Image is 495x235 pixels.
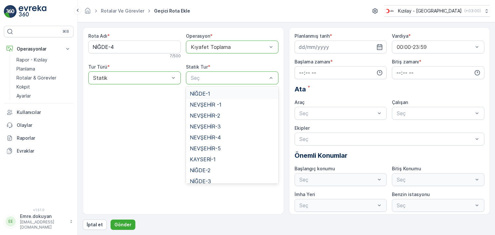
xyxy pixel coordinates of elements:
p: Kokpit [16,84,30,90]
label: Planlanmış tarih [295,33,330,39]
p: Seç [397,109,473,117]
p: Planlama [16,66,35,72]
p: Gönder [114,221,131,228]
p: 7 / 500 [170,53,181,59]
p: Olaylar [17,122,71,128]
a: Rotalar ve Görevler [101,8,144,14]
label: Vardiya [392,33,408,39]
span: NEVŞEHİR-2 [190,113,220,118]
label: Ekipler [295,125,310,131]
span: NİĞDE-2 [190,167,210,173]
button: İptal et [83,220,107,230]
input: dd/mm/yyyy [295,41,387,53]
p: Rapor - Kızılay [16,57,47,63]
p: Kızılay - [GEOGRAPHIC_DATA] [398,8,462,14]
label: Tur Türü [88,64,107,70]
button: Operasyonlar [4,42,73,55]
label: Benzin istasyonu [392,192,430,197]
button: Kızılay - [GEOGRAPHIC_DATA](+03:00) [384,5,490,17]
p: Evraklar [17,148,71,154]
p: Rotalar & Görevler [16,75,56,81]
img: logo [4,5,17,18]
label: Bitiş zamanı [392,59,419,64]
span: NİĞDE-3 [190,178,211,184]
a: Ana Sayfa [84,10,91,15]
a: Evraklar [4,145,73,157]
p: Önemli Konumlar [295,151,485,160]
span: v 1.51.0 [4,208,73,212]
span: Geçici Rota Ekle [153,8,191,14]
p: İptal et [87,221,103,228]
a: Olaylar [4,119,73,132]
label: Statik Tur [186,64,208,70]
span: KAYSERİ-1 [190,156,216,162]
label: Çalışan [392,99,408,105]
button: Gönder [111,220,135,230]
label: Operasyon [186,33,210,39]
p: Seç [299,109,376,117]
p: Kullanıcılar [17,109,71,116]
a: Planlama [14,64,73,73]
a: Kullanıcılar [4,106,73,119]
p: Ayarlar [16,93,31,99]
a: Kokpit [14,82,73,91]
span: NEVŞEHİR-4 [190,135,221,140]
label: Araç [295,99,305,105]
span: NİĞDE-1 [190,91,210,97]
p: Raporlar [17,135,71,141]
span: NEVŞEHİR-3 [190,124,221,129]
label: Başlangıç konumu [295,166,335,171]
img: k%C4%B1z%C4%B1lay_D5CCths_t1JZB0k.png [384,7,395,14]
a: Rotalar & Görevler [14,73,73,82]
div: EE [5,216,16,227]
p: ⌘B [63,29,69,34]
p: ( +03:00 ) [464,8,481,14]
p: Seç [299,135,473,143]
p: Seç [191,74,267,82]
span: NEVŞEHİR -1 [190,102,221,108]
label: Rota Adı [88,33,107,39]
p: Operasyonlar [17,46,61,52]
a: Ayarlar [14,91,73,100]
span: Ata [295,84,306,94]
button: EEEmre.dokuyan[EMAIL_ADDRESS][DOMAIN_NAME] [4,213,73,230]
label: İmha Yeri [295,192,315,197]
img: logo_light-DOdMpM7g.png [19,5,46,18]
p: [EMAIL_ADDRESS][DOMAIN_NAME] [20,220,66,230]
span: NEVŞEHİR-5 [190,146,221,151]
label: Başlama zamanı [295,59,330,64]
a: Rapor - Kızılay [14,55,73,64]
label: Bitiş Konumu [392,166,421,171]
a: Raporlar [4,132,73,145]
p: Emre.dokuyan [20,213,66,220]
